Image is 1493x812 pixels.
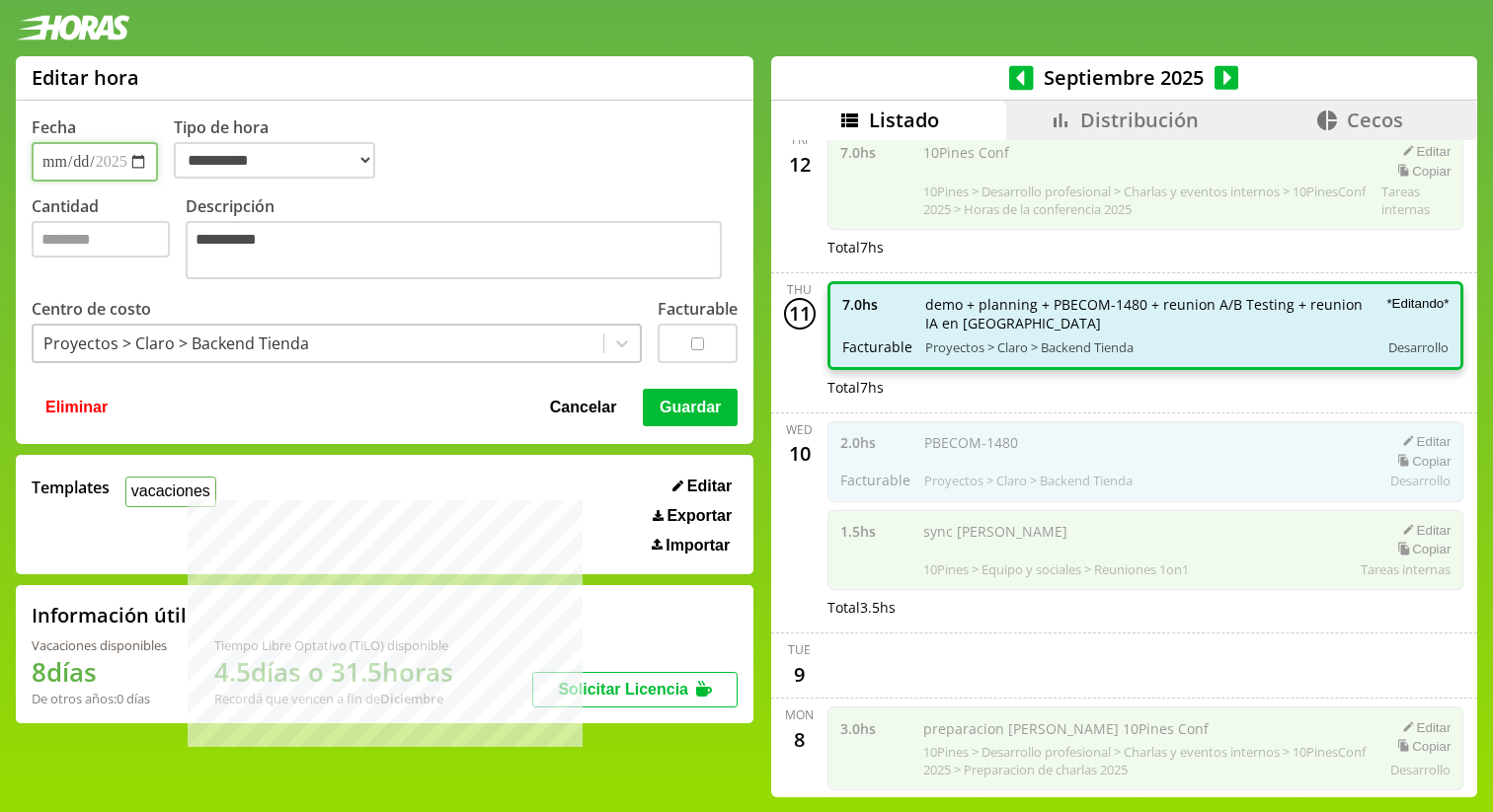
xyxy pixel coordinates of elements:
label: Descripción [186,195,738,284]
button: Cancelar [544,389,623,426]
textarea: Descripción [186,221,722,279]
span: Editar [687,478,732,495]
select: Tipo de hora [174,142,375,179]
div: Thu [787,281,812,298]
span: Septiembre 2025 [1034,64,1215,91]
div: Fri [792,131,808,148]
div: Recordá que vencen a fin de [214,690,453,707]
div: Proyectos > Claro > Backend Tienda [43,332,309,354]
h1: 8 días [32,654,167,690]
div: Total 3.5 hs [827,598,1464,617]
span: Distribución [1080,107,1199,133]
span: Cecos [1347,107,1403,133]
img: logotipo [16,15,130,40]
div: 9 [784,658,816,690]
label: Facturable [658,298,738,320]
button: Guardar [643,389,738,426]
button: vacaciones [125,477,216,507]
label: Fecha [32,116,76,138]
div: Total 7 hs [827,378,1464,397]
button: Eliminar [39,389,114,426]
label: Cantidad [32,195,186,284]
span: Solicitar Licencia [558,681,688,698]
button: Exportar [647,506,738,526]
div: Tiempo Libre Optativo (TiLO) disponible [214,636,453,654]
div: 8 [784,723,816,755]
div: Mon [785,706,814,723]
div: 10 [784,438,816,470]
div: Tue [788,641,811,658]
b: Diciembre [380,690,443,707]
span: Templates [32,477,110,498]
h1: Editar hora [32,64,139,91]
div: Vacaciones disponibles [32,636,167,654]
button: Editar [667,477,738,496]
label: Tipo de hora [174,116,391,182]
div: Wed [786,421,813,438]
div: scrollable content [771,140,1477,794]
h1: 4.5 días o 31.5 horas [214,654,453,690]
span: Importar [666,537,730,554]
div: De otros años: 0 días [32,690,167,707]
div: 11 [784,298,816,330]
input: Cantidad [32,221,170,258]
div: Total 7 hs [827,238,1464,257]
span: Exportar [667,507,732,525]
label: Centro de costo [32,298,151,320]
h2: Información útil [32,602,187,628]
button: Solicitar Licencia [532,672,738,707]
div: 12 [784,148,816,180]
span: Listado [869,107,939,133]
